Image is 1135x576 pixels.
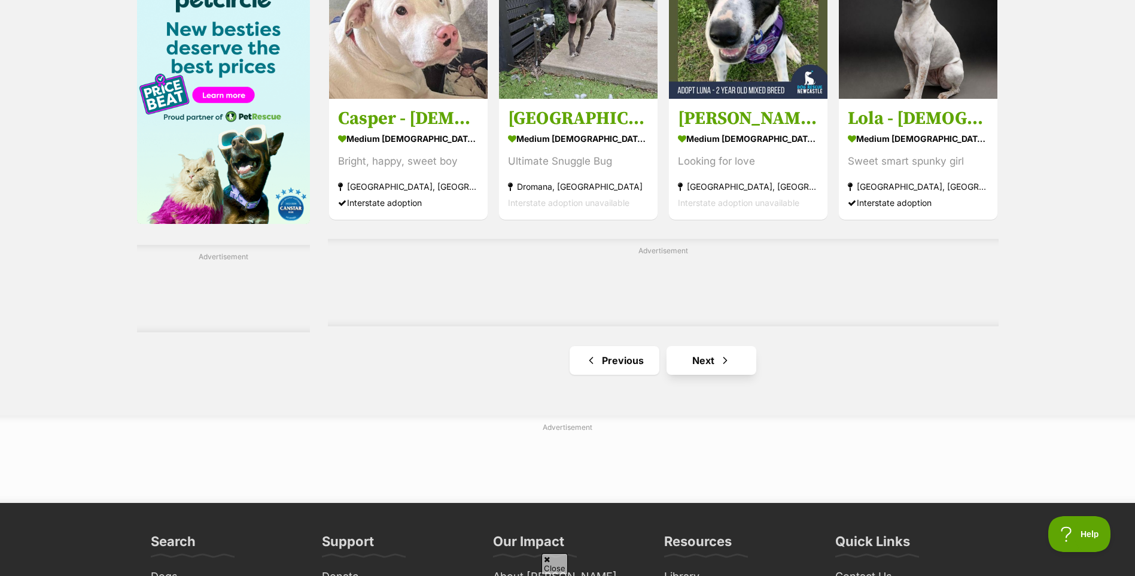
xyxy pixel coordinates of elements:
h3: Quick Links [835,533,910,557]
h3: [PERSON_NAME] - [DEMOGRAPHIC_DATA] Mixed Breed [678,107,818,130]
div: Sweet smart spunky girl [848,153,988,169]
h3: Our Impact [493,533,564,557]
span: Close [541,553,568,574]
strong: [GEOGRAPHIC_DATA], [GEOGRAPHIC_DATA] [848,178,988,195]
a: Next page [667,346,756,375]
strong: medium [DEMOGRAPHIC_DATA] Dog [338,130,479,147]
strong: Dromana, [GEOGRAPHIC_DATA] [508,178,649,195]
strong: [GEOGRAPHIC_DATA], [GEOGRAPHIC_DATA] [678,178,818,195]
span: Interstate adoption unavailable [678,198,799,208]
strong: medium [DEMOGRAPHIC_DATA] Dog [678,130,818,147]
h3: Search [151,533,196,557]
h3: Casper - [DEMOGRAPHIC_DATA] Staffy X [338,107,479,130]
div: Advertisement [137,245,310,332]
h3: [GEOGRAPHIC_DATA] [508,107,649,130]
div: Advertisement [328,239,999,326]
a: Lola - [DEMOGRAPHIC_DATA] Cattle Dog X Staffy medium [DEMOGRAPHIC_DATA] Dog Sweet smart spunky gi... [839,98,997,220]
a: [PERSON_NAME] - [DEMOGRAPHIC_DATA] Mixed Breed medium [DEMOGRAPHIC_DATA] Dog Looking for love [GE... [669,98,827,220]
strong: [GEOGRAPHIC_DATA], [GEOGRAPHIC_DATA] [338,178,479,195]
iframe: Help Scout Beacon - Open [1048,516,1111,552]
strong: medium [DEMOGRAPHIC_DATA] Dog [508,130,649,147]
h3: Lola - [DEMOGRAPHIC_DATA] Cattle Dog X Staffy [848,107,988,130]
span: Interstate adoption unavailable [508,198,629,208]
div: Bright, happy, sweet boy [338,153,479,169]
a: Previous page [570,346,659,375]
div: Ultimate Snuggle Bug [508,153,649,169]
strong: medium [DEMOGRAPHIC_DATA] Dog [848,130,988,147]
a: Casper - [DEMOGRAPHIC_DATA] Staffy X medium [DEMOGRAPHIC_DATA] Dog Bright, happy, sweet boy [GEOG... [329,98,488,220]
h3: Support [322,533,374,557]
h3: Resources [664,533,732,557]
div: Looking for love [678,153,818,169]
div: Interstate adoption [338,195,479,211]
a: [GEOGRAPHIC_DATA] medium [DEMOGRAPHIC_DATA] Dog Ultimate Snuggle Bug Dromana, [GEOGRAPHIC_DATA] I... [499,98,658,220]
div: Interstate adoption [848,195,988,211]
nav: Pagination [328,346,999,375]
